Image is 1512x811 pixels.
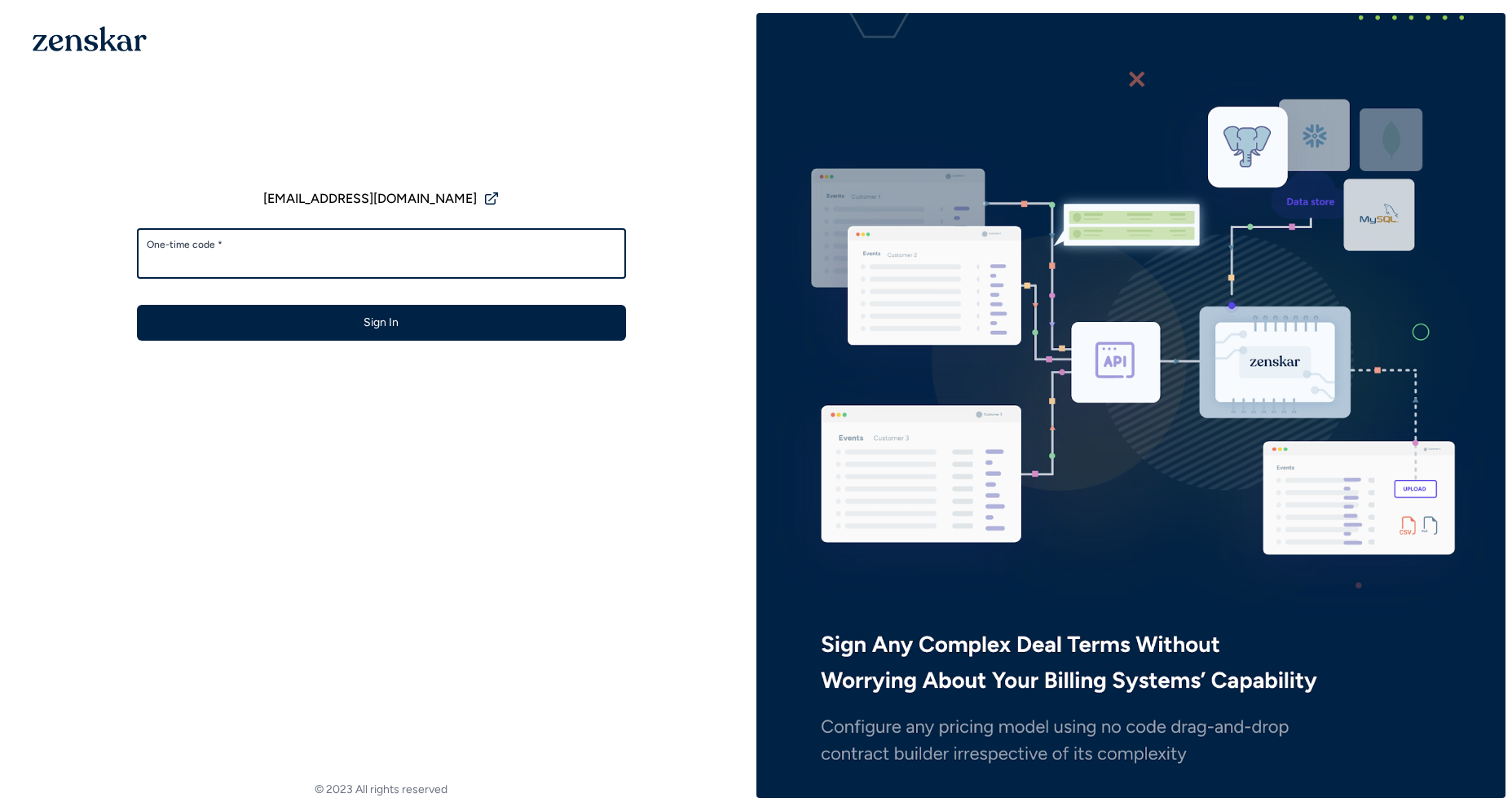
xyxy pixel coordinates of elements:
button: Sign In [137,305,626,341]
footer: © 2023 All rights reserved [7,782,756,798]
span: [EMAIL_ADDRESS][DOMAIN_NAME] [263,189,477,209]
label: One-time code * [147,238,616,251]
img: 1OGAJ2xQqyY4LXKgY66KYq0eOWRCkrZdAb3gUhuVAqdWPZE9SRJmCz+oDMSn4zDLXe31Ii730ItAGKgCKgCCgCikA4Av8PJUP... [33,26,147,51]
